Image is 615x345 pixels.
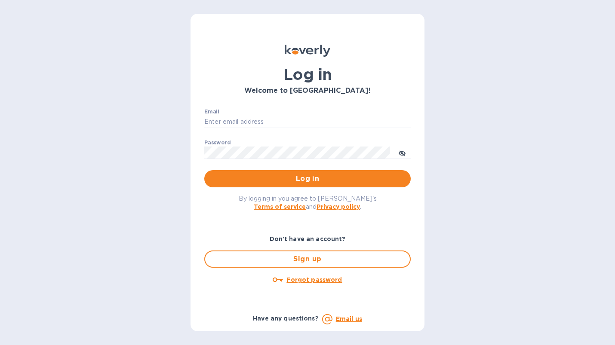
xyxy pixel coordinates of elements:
[286,276,342,283] u: Forgot password
[253,315,319,322] b: Have any questions?
[204,170,411,187] button: Log in
[317,203,360,210] a: Privacy policy
[204,250,411,268] button: Sign up
[204,65,411,83] h1: Log in
[336,315,362,322] a: Email us
[212,254,403,264] span: Sign up
[204,116,411,128] input: Enter email address
[254,203,306,210] a: Terms of service
[204,109,219,114] label: Email
[204,140,231,145] label: Password
[239,195,377,210] span: By logging in you agree to [PERSON_NAME]'s and .
[204,87,411,95] h3: Welcome to [GEOGRAPHIC_DATA]!
[394,144,411,161] button: toggle password visibility
[285,45,330,57] img: Koverly
[211,174,404,184] span: Log in
[270,235,346,242] b: Don't have an account?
